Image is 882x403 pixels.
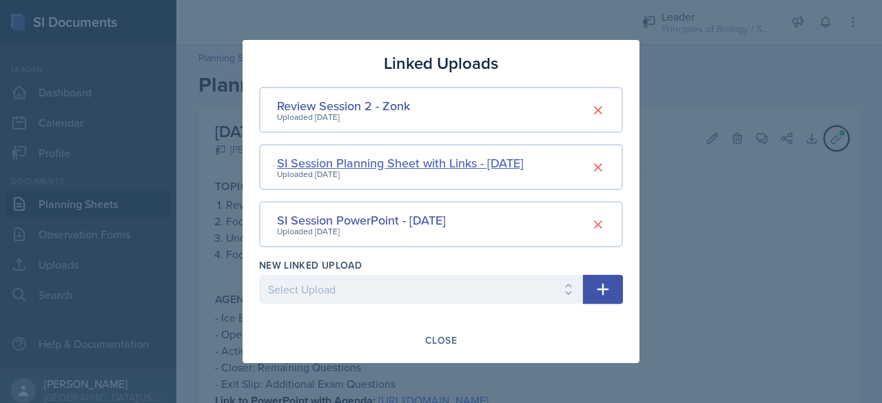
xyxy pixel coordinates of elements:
h3: Linked Uploads [384,51,498,76]
div: Close [425,335,457,346]
div: Uploaded [DATE] [277,111,410,123]
div: SI Session PowerPoint - [DATE] [277,211,446,229]
div: Review Session 2 - Zonk [277,96,410,115]
div: SI Session Planning Sheet with Links - [DATE] [277,154,524,172]
div: Uploaded [DATE] [277,168,524,180]
button: Close [416,329,466,352]
label: New Linked Upload [259,258,362,272]
div: Uploaded [DATE] [277,225,446,238]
